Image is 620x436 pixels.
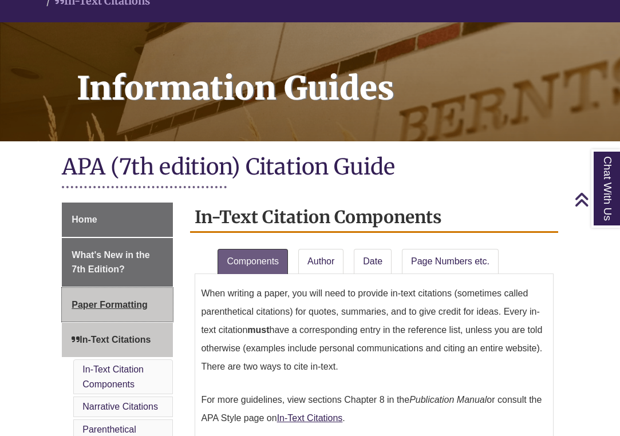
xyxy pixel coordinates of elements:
em: Publication Manual [409,395,487,405]
span: Paper Formatting [72,300,147,310]
a: Paper Formatting [62,288,173,322]
h1: APA (7th edition) Citation Guide [62,153,558,183]
span: Home [72,215,97,224]
h2: In-Text Citation Components [190,203,558,233]
a: Author [298,249,343,274]
a: In-Text Citations [277,413,343,423]
a: Date [354,249,392,274]
a: Page Numbers etc. [402,249,499,274]
a: Home [62,203,173,237]
p: When writing a paper, you will need to provide in-text citations (sometimes called parenthetical ... [201,280,547,380]
p: For more guidelines, view sections Chapter 8 in the or consult the APA Style page on . [201,386,547,432]
a: Back to Top [574,192,617,207]
a: Narrative Citations [82,402,158,411]
a: Components [218,249,288,274]
a: What's New in the 7th Edition? [62,238,173,287]
a: In-Text Citation Components [82,364,144,389]
span: In-Text Citations [72,335,151,344]
a: In-Text Citations [62,323,173,357]
h1: Information Guides [64,22,620,126]
strong: must [247,325,269,335]
span: What's New in the 7th Edition? [72,250,149,275]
